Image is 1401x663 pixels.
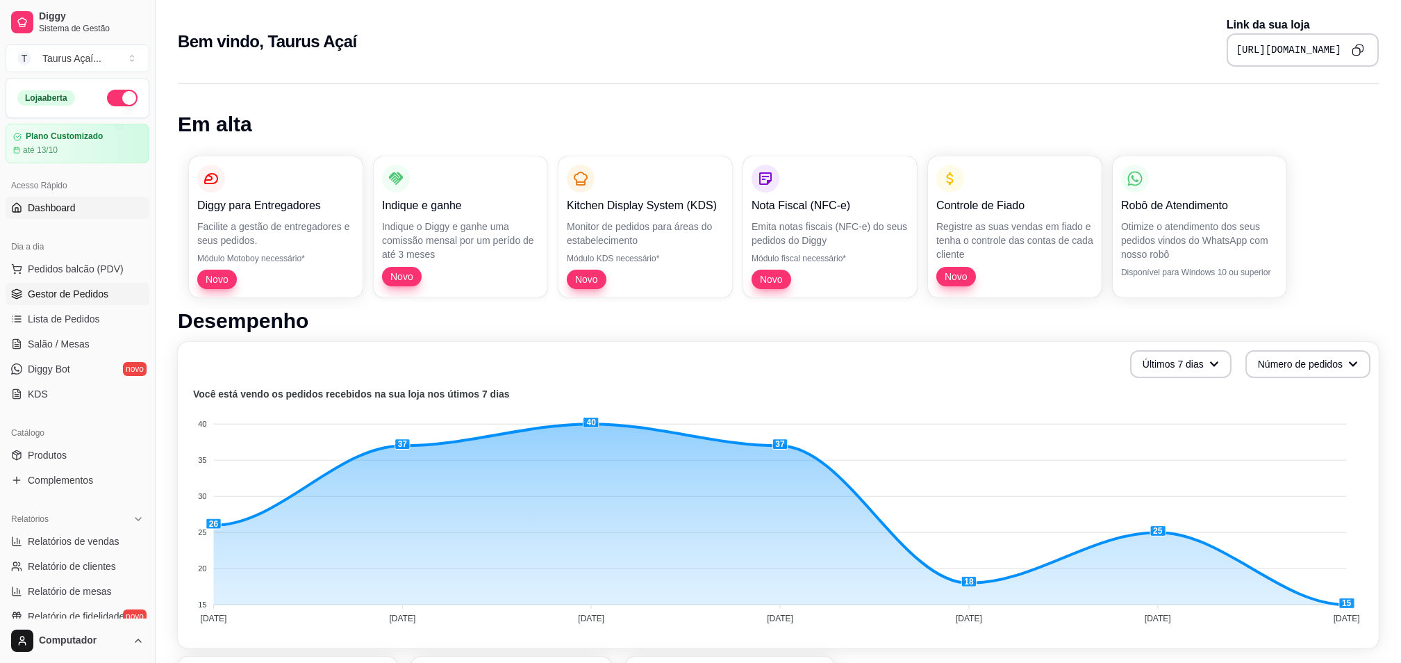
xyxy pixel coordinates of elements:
[17,51,31,65] span: T
[752,253,909,264] p: Módulo fiscal necessário*
[1130,350,1232,378] button: Últimos 7 dias
[28,609,124,623] span: Relatório de fidelidade
[39,635,127,647] span: Computador
[6,580,149,603] a: Relatório de mesas
[6,258,149,280] button: Pedidos balcão (PDV)
[28,448,67,462] span: Produtos
[28,473,93,487] span: Complementos
[200,272,234,286] span: Novo
[385,270,419,284] span: Novo
[42,51,101,65] div: Taurus Açaí ...
[11,514,49,525] span: Relatórios
[197,253,354,264] p: Módulo Motoboy necessário*
[6,124,149,163] a: Plano Customizadoaté 13/10
[1347,39,1369,61] button: Copy to clipboard
[6,308,149,330] a: Lista de Pedidos
[6,44,149,72] button: Select a team
[6,624,149,657] button: Computador
[6,605,149,628] a: Relatório de fidelidadenovo
[6,6,149,39] a: DiggySistema de Gestão
[28,362,70,376] span: Diggy Bot
[752,220,909,247] p: Emita notas fiscais (NFC-e) do seus pedidos do Diggy
[178,31,357,53] h2: Bem vindo, Taurus Açaí
[39,10,144,23] span: Diggy
[197,220,354,247] p: Facilite a gestão de entregadores e seus pedidos.
[1121,197,1278,214] p: Robô de Atendimento
[189,156,363,297] button: Diggy para EntregadoresFacilite a gestão de entregadores e seus pedidos.Módulo Motoboy necessário...
[1334,614,1360,623] tspan: [DATE]
[567,197,724,214] p: Kitchen Display System (KDS)
[956,614,982,623] tspan: [DATE]
[1113,156,1286,297] button: Robô de AtendimentoOtimize o atendimento dos seus pedidos vindos do WhatsApp com nosso robôDispon...
[178,309,1379,334] h1: Desempenho
[1227,17,1379,33] p: Link da sua loja
[936,197,1093,214] p: Controle de Fiado
[6,383,149,405] a: KDS
[754,272,788,286] span: Novo
[201,614,227,623] tspan: [DATE]
[1236,43,1341,57] pre: [URL][DOMAIN_NAME]
[743,156,917,297] button: Nota Fiscal (NFC-e)Emita notas fiscais (NFC-e) do seus pedidos do DiggyMódulo fiscal necessário*Novo
[6,555,149,578] a: Relatório de clientes
[6,358,149,380] a: Diggy Botnovo
[28,337,90,351] span: Salão / Mesas
[28,559,116,573] span: Relatório de clientes
[6,197,149,219] a: Dashboard
[193,389,510,400] text: Você está vendo os pedidos recebidos na sua loja nos útimos 7 dias
[26,131,103,142] article: Plano Customizado
[1245,350,1370,378] button: Número de pedidos
[939,270,973,284] span: Novo
[567,220,724,247] p: Monitor de pedidos para áreas do estabelecimento
[928,156,1102,297] button: Controle de FiadoRegistre as suas vendas em fiado e tenha o controle das contas de cada clienteNovo
[198,600,206,609] tspan: 15
[28,287,108,301] span: Gestor de Pedidos
[28,201,76,215] span: Dashboard
[382,197,539,214] p: Indique e ganhe
[6,469,149,491] a: Complementos
[6,422,149,444] div: Catálogo
[28,534,119,548] span: Relatórios de vendas
[198,420,206,428] tspan: 40
[28,387,48,401] span: KDS
[6,530,149,552] a: Relatórios de vendas
[6,444,149,466] a: Produtos
[567,253,724,264] p: Módulo KDS necessário*
[198,528,206,537] tspan: 25
[570,272,604,286] span: Novo
[1121,220,1278,261] p: Otimize o atendimento dos seus pedidos vindos do WhatsApp com nosso robô
[197,197,354,214] p: Diggy para Entregadores
[198,492,206,500] tspan: 30
[6,283,149,305] a: Gestor de Pedidos
[198,456,206,464] tspan: 35
[389,614,415,623] tspan: [DATE]
[6,333,149,355] a: Salão / Mesas
[28,262,124,276] span: Pedidos balcão (PDV)
[767,614,793,623] tspan: [DATE]
[374,156,547,297] button: Indique e ganheIndique o Diggy e ganhe uma comissão mensal por um perído de até 3 mesesNovo
[28,312,100,326] span: Lista de Pedidos
[178,112,1379,137] h1: Em alta
[6,174,149,197] div: Acesso Rápido
[558,156,732,297] button: Kitchen Display System (KDS)Monitor de pedidos para áreas do estabelecimentoMódulo KDS necessário...
[382,220,539,261] p: Indique o Diggy e ganhe uma comissão mensal por um perído de até 3 meses
[39,23,144,34] span: Sistema de Gestão
[1145,614,1171,623] tspan: [DATE]
[23,145,58,156] article: até 13/10
[198,564,206,573] tspan: 20
[752,197,909,214] p: Nota Fiscal (NFC-e)
[6,236,149,258] div: Dia a dia
[17,90,75,106] div: Loja aberta
[1121,267,1278,278] p: Disponível para Windows 10 ou superior
[936,220,1093,261] p: Registre as suas vendas em fiado e tenha o controle das contas de cada cliente
[578,614,604,623] tspan: [DATE]
[28,584,112,598] span: Relatório de mesas
[107,90,138,106] button: Alterar Status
